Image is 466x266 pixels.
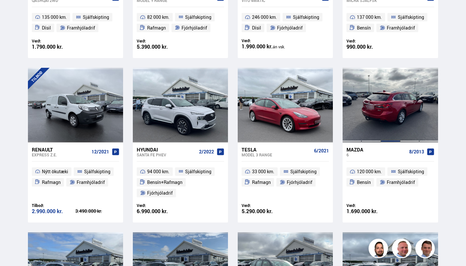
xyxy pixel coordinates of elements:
span: Sjálfskipting [398,13,424,21]
span: Fjórhjóladrif [277,24,303,32]
span: 8/2013 [409,149,424,154]
img: siFngHWaQ9KaOqBr.png [393,240,412,259]
div: 5.390.000 kr. [137,44,181,50]
div: Tilboð: [32,203,76,208]
div: 2.990.000 kr. [32,209,76,214]
span: 135 000 km. [42,13,67,21]
span: Framhjóladrif [387,178,415,186]
div: Verð: [137,39,181,43]
span: Fjórhjóladrif [287,178,312,186]
div: Verð: [242,38,289,43]
div: Santa Fe PHEV [137,152,196,157]
span: Sjálfskipting [83,13,109,21]
div: Renault [32,147,89,152]
span: Sjálfskipting [290,168,317,175]
span: Sjálfskipting [293,13,319,21]
span: Rafmagn [252,178,271,186]
div: Verð: [137,203,181,208]
span: 2/2022 [199,149,214,154]
div: Tesla [242,147,311,152]
span: Fjórhjóladrif [182,24,207,32]
span: Bensín+Rafmagn [147,178,183,186]
span: Bensín [357,178,371,186]
span: Fjórhjóladrif [147,189,173,197]
div: Mazda [346,147,406,152]
img: FbJEzSuNWCJXmdc-.webp [416,240,436,259]
img: nhp88E3Fdnt1Opn2.png [370,240,389,259]
span: Nýtt ökutæki [42,168,68,175]
div: 990.000 kr. [346,44,390,50]
div: Verð: [242,203,285,208]
span: Sjálfskipting [185,13,211,21]
div: 1.990.000 kr. [242,44,289,50]
span: Framhjóladrif [67,24,95,32]
span: 33 000 km. [252,168,274,175]
span: Framhjóladrif [77,178,105,186]
span: 120 000 km. [357,168,382,175]
span: 6/2021 [314,148,329,153]
a: Renault Express Z.E. 12/2021 Nýtt ökutæki Sjálfskipting Rafmagn Framhjóladrif Tilboð: 2.990.000 k... [28,142,123,223]
span: 82 000 km. [147,13,170,21]
div: 5.290.000 kr. [242,209,285,214]
button: Open LiveChat chat widget [5,3,25,22]
div: Verð: [346,39,390,43]
span: 12/2021 [92,149,109,154]
span: Bensín [357,24,371,32]
span: 137 000 km. [357,13,382,21]
div: 6 [346,152,406,157]
div: Hyundai [137,147,196,152]
div: Model 3 RANGE [242,152,311,157]
span: Dísil [42,24,51,32]
span: Dísil [252,24,261,32]
span: 94 000 km. [147,168,170,175]
div: 1.690.000 kr. [346,209,390,214]
a: Hyundai Santa Fe PHEV 2/2022 94 000 km. Sjálfskipting Bensín+Rafmagn Fjórhjóladrif Verð: 6.990.00... [133,142,228,223]
div: 3.490.000 kr. [75,209,119,213]
span: Rafmagn [147,24,166,32]
div: Verð: [346,203,390,208]
div: 6.990.000 kr. [137,209,181,214]
span: Sjálfskipting [398,168,424,175]
a: Mazda 6 8/2013 120 000 km. Sjálfskipting Bensín Framhjóladrif Verð: 1.690.000 kr. [343,142,438,223]
span: Sjálfskipting [84,168,110,175]
span: Rafmagn [42,178,61,186]
span: án vsk. [273,44,285,49]
span: Framhjóladrif [387,24,415,32]
div: 1.790.000 kr. [32,44,76,50]
span: 246 000 km. [252,13,277,21]
div: Express Z.E. [32,152,89,157]
span: Sjálfskipting [185,168,211,175]
div: Verð: [32,39,76,43]
a: Tesla Model 3 RANGE 6/2021 33 000 km. Sjálfskipting Rafmagn Fjórhjóladrif Verð: 5.290.000 kr. [238,142,333,223]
